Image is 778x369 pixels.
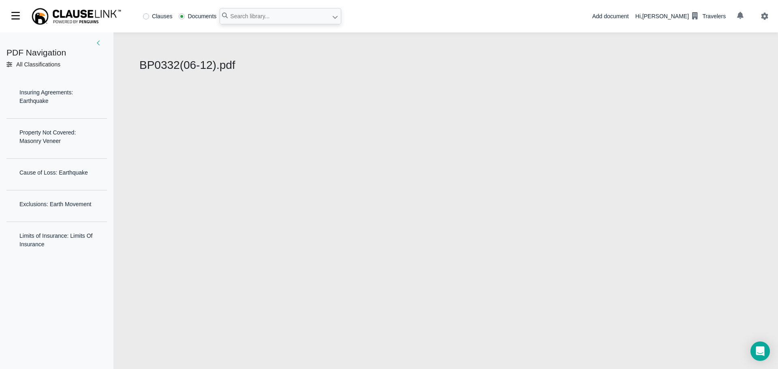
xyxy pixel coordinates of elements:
input: Search library... [220,8,341,24]
label: Clauses [143,13,173,19]
div: Travelers [702,12,726,21]
div: Limits of Insurance: Limits Of Insurance [13,225,100,255]
div: Collapse Panel [13,39,100,47]
div: Add document [592,12,628,21]
label: Documents [179,13,216,19]
h2: BP0332(06-12).pdf [139,58,752,72]
div: All Classifications [16,60,60,69]
div: Cause of Loss: Earthquake [13,162,94,183]
div: Insuring Agreements: Earthquake [13,82,100,112]
div: Exclusions: Earth Movement [13,194,98,215]
div: Hi, [PERSON_NAME] [635,9,726,23]
iframe: webviewer [139,75,752,347]
div: Property Not Covered: Masonry Veneer [13,122,100,152]
div: Open Intercom Messenger [750,341,770,361]
img: ClauseLink [31,7,122,26]
h4: PDF Navigation [6,47,107,58]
